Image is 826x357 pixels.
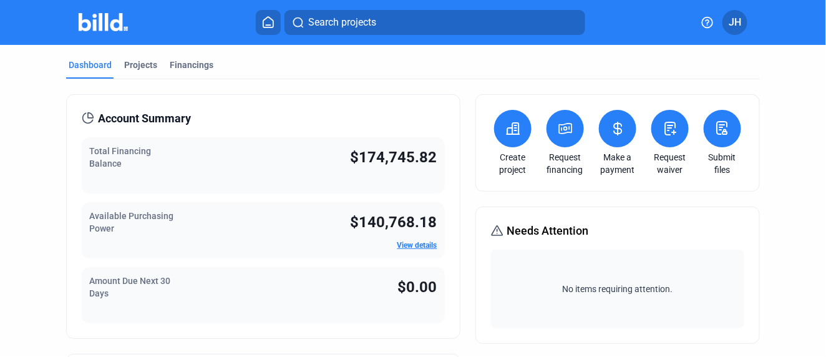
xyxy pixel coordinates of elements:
span: No items requiring attention. [496,283,739,295]
a: Request financing [543,151,587,176]
span: Available Purchasing Power [89,211,173,233]
span: Amount Due Next 30 Days [89,276,170,298]
span: $174,745.82 [351,149,437,166]
div: Financings [170,59,213,71]
button: Search projects [284,10,585,35]
span: $0.00 [398,278,437,296]
span: Total Financing Balance [89,146,151,169]
span: $140,768.18 [351,213,437,231]
a: Request waiver [648,151,692,176]
a: Submit files [701,151,744,176]
div: Dashboard [69,59,112,71]
span: JH [729,15,741,30]
span: Account Summary [98,110,191,127]
a: View details [397,241,437,250]
span: Needs Attention [507,222,589,240]
img: Billd Company Logo [79,13,128,31]
div: Projects [124,59,157,71]
button: JH [722,10,747,35]
span: Search projects [308,15,376,30]
a: Make a payment [596,151,639,176]
a: Create project [491,151,535,176]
